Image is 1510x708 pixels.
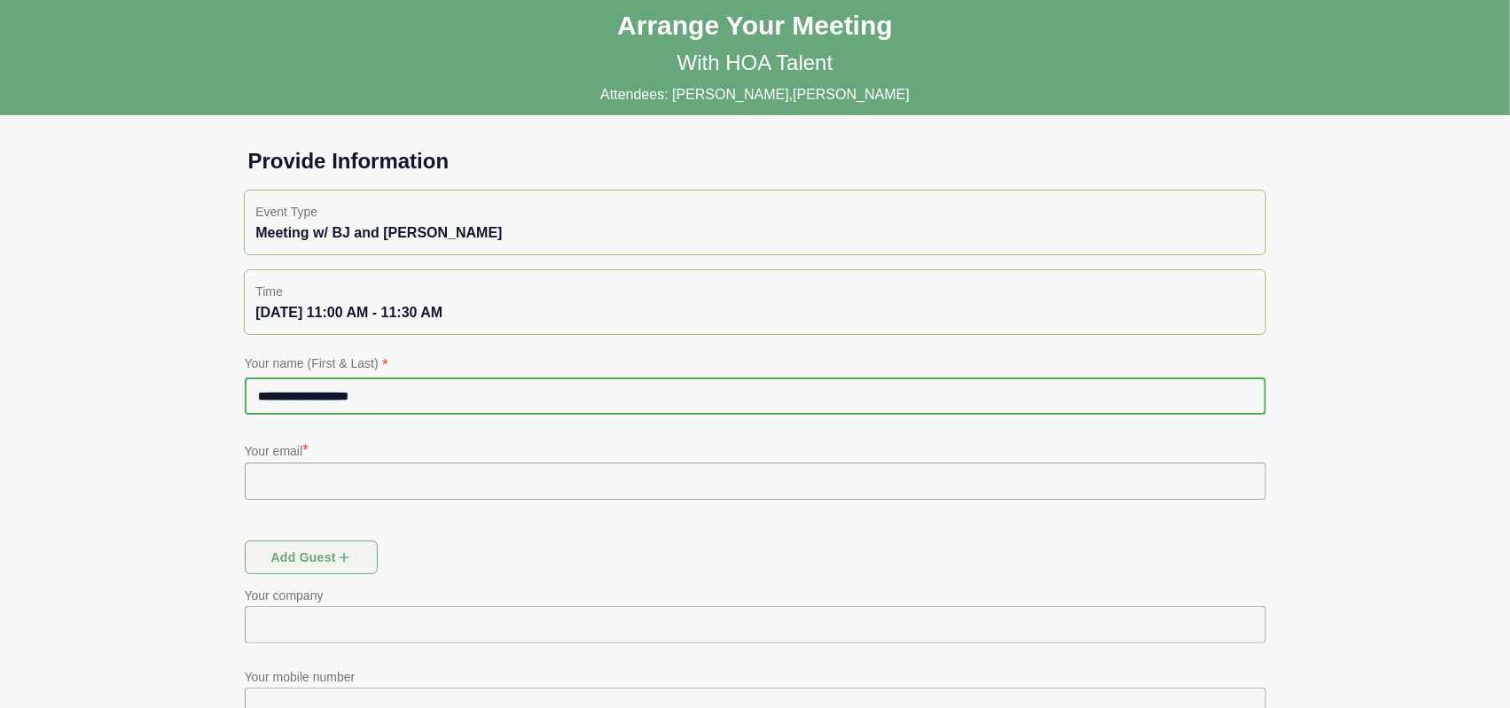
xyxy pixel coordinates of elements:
p: With HOA Talent [677,49,833,77]
div: [DATE] 11:00 AM - 11:30 AM [255,302,1254,323]
p: Attendees: [PERSON_NAME],[PERSON_NAME] [600,84,910,105]
p: Your mobile number [245,666,1266,688]
h1: Provide Information [234,147,1277,175]
p: Event Type [255,201,1254,222]
p: Your name (First & Last) [245,353,1266,377]
span: Add guest [270,541,352,574]
button: Add guest [245,541,378,574]
div: Meeting w/ BJ and [PERSON_NAME] [255,222,1254,244]
p: Your company [245,585,1266,606]
p: Time [255,281,1254,302]
p: Your email [245,438,1266,463]
h1: Arrange Your Meeting [617,10,893,42]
